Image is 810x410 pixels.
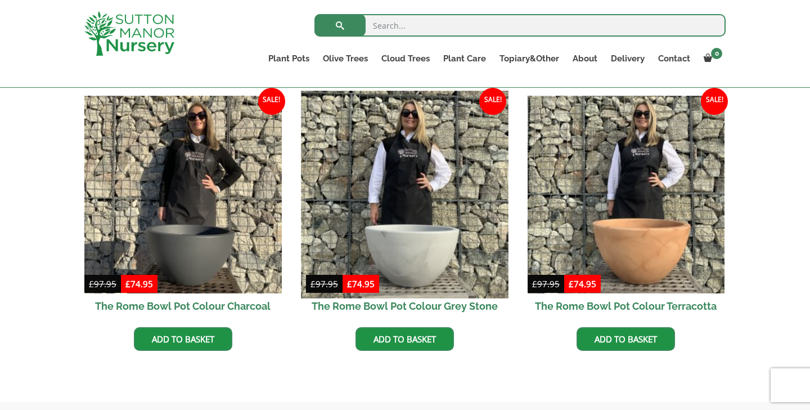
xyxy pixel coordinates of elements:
a: Add to basket: “The Rome Bowl Pot Colour Charcoal” [134,327,232,351]
bdi: 97.95 [310,278,338,289]
a: Add to basket: “The Rome Bowl Pot Colour Grey Stone” [355,327,454,351]
bdi: 97.95 [89,278,116,289]
h2: The Rome Bowl Pot Colour Terracotta [528,293,725,319]
bdi: 74.95 [347,278,375,289]
a: About [566,51,604,66]
bdi: 74.95 [125,278,153,289]
span: 0 [711,48,722,59]
h2: The Rome Bowl Pot Colour Grey Stone [306,293,503,319]
a: Contact [651,51,697,66]
input: Search... [314,14,726,37]
span: Sale! [701,88,728,115]
span: £ [347,278,352,289]
img: logo [84,11,174,56]
a: Plant Pots [262,51,316,66]
h2: The Rome Bowl Pot Colour Charcoal [84,293,282,319]
a: Olive Trees [316,51,375,66]
span: Sale! [479,88,506,115]
span: £ [569,278,574,289]
a: Cloud Trees [375,51,436,66]
span: £ [125,278,130,289]
span: £ [89,278,94,289]
a: Delivery [604,51,651,66]
a: Topiary&Other [493,51,566,66]
img: The Rome Bowl Pot Colour Terracotta [528,96,725,293]
a: 0 [697,51,726,66]
span: Sale! [258,88,285,115]
bdi: 97.95 [532,278,560,289]
span: £ [310,278,316,289]
bdi: 74.95 [569,278,596,289]
img: The Rome Bowl Pot Colour Charcoal [84,96,282,293]
img: The Rome Bowl Pot Colour Grey Stone [301,91,508,298]
a: Plant Care [436,51,493,66]
span: £ [532,278,537,289]
a: Sale! The Rome Bowl Pot Colour Grey Stone [306,96,503,319]
a: Sale! The Rome Bowl Pot Colour Terracotta [528,96,725,319]
a: Sale! The Rome Bowl Pot Colour Charcoal [84,96,282,319]
a: Add to basket: “The Rome Bowl Pot Colour Terracotta” [577,327,675,351]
